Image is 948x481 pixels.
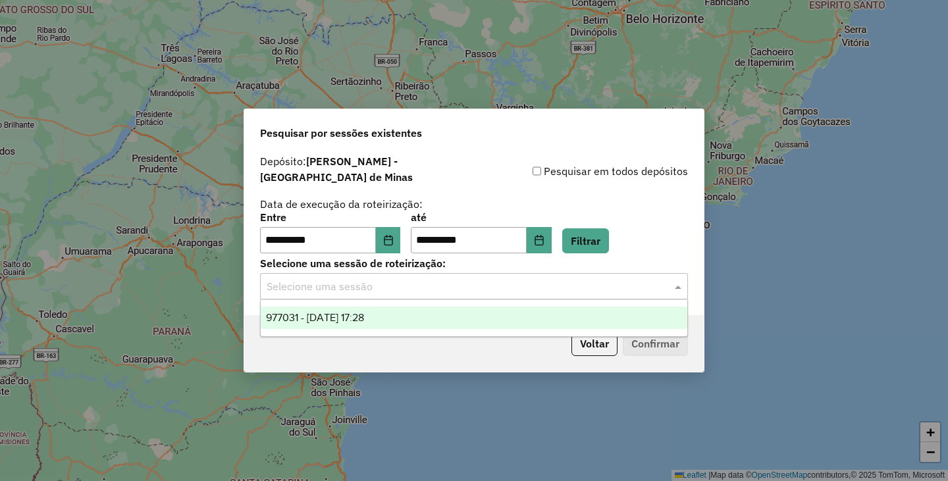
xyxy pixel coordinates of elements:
[562,228,609,253] button: Filtrar
[260,196,423,212] label: Data de execução da roteirização:
[376,227,401,253] button: Choose Date
[260,209,400,225] label: Entre
[527,227,552,253] button: Choose Date
[260,155,413,184] strong: [PERSON_NAME] - [GEOGRAPHIC_DATA] de Minas
[411,209,551,225] label: até
[474,163,688,179] div: Pesquisar em todos depósitos
[571,331,618,356] button: Voltar
[260,255,688,271] label: Selecione uma sessão de roteirização:
[266,312,364,323] span: 977031 - [DATE] 17:28
[260,299,688,337] ng-dropdown-panel: Options list
[260,125,422,141] span: Pesquisar por sessões existentes
[260,153,474,185] label: Depósito:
